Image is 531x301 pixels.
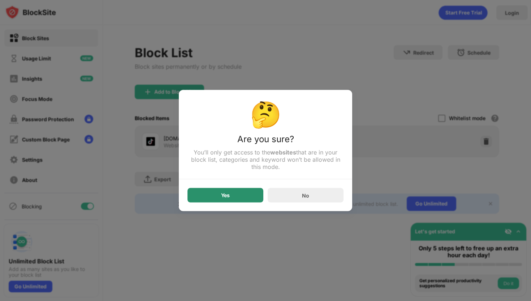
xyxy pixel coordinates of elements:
[221,192,230,198] div: Yes
[302,192,309,198] div: No
[187,149,344,170] div: You’ll only get access to the that are in your block list, categories and keyword won’t be allowe...
[187,134,344,149] div: Are you sure?
[187,99,344,130] div: 🤔
[270,149,296,156] strong: websites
